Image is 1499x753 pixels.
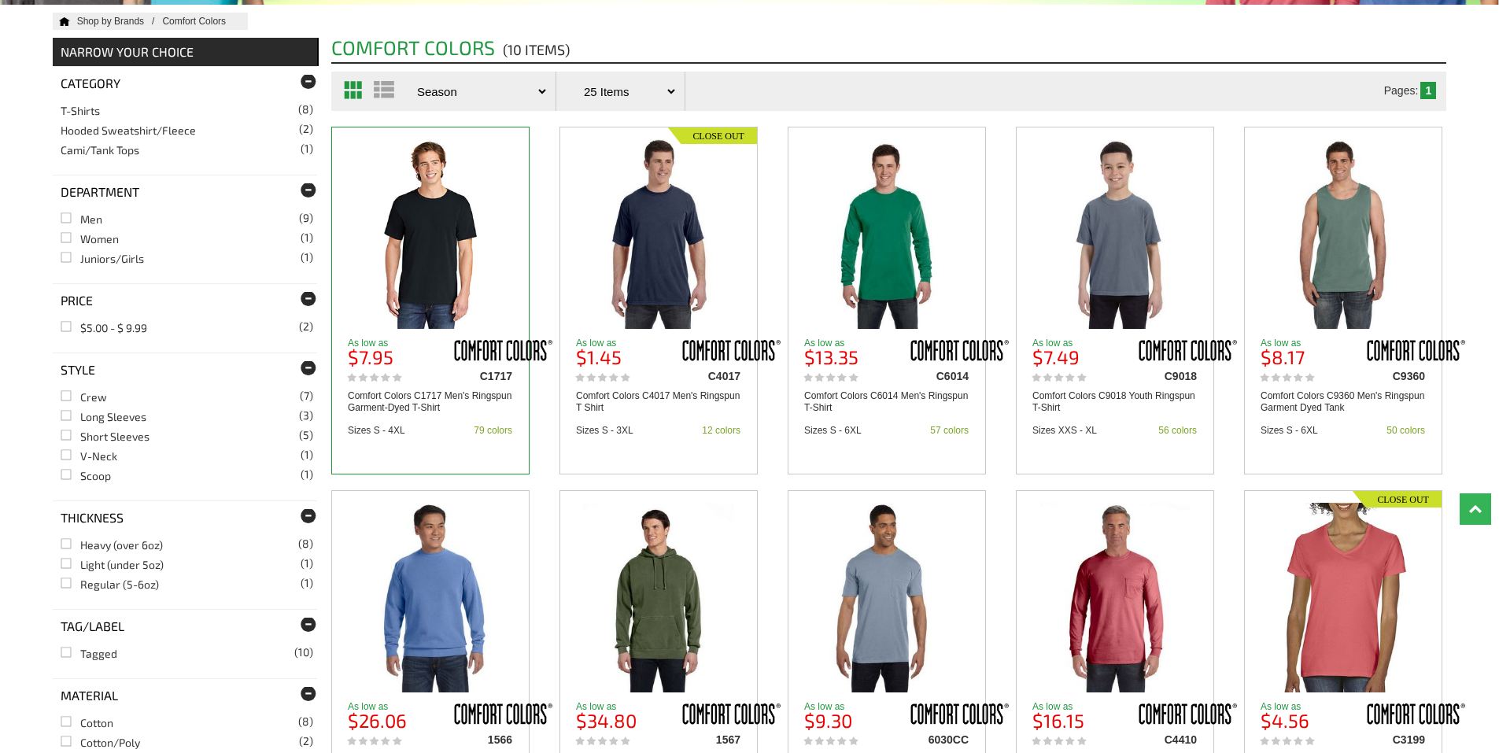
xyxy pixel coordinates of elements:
a: Cami/Tank Tops(1) [61,143,139,157]
div: Material [53,678,318,712]
img: comfort-colors/c1717 [435,338,553,362]
div: Sizes S - 6XL [1261,426,1318,435]
span: (5) [299,430,313,441]
p: As low as [1032,338,1117,348]
img: Comfort Colors C4410 Men's Long Sleeve Pocket T-Shirt [1039,503,1191,692]
a: Light (under 5oz)(1) [61,558,164,571]
a: V-Neck(1) [61,449,117,463]
b: $26.06 [348,709,407,732]
td: 1 [1420,82,1436,99]
p: As low as [1032,702,1117,711]
img: comfort-colors/1567 [663,702,781,725]
a: Short Sleeves(5) [61,430,150,443]
div: Sizes XXS - XL [1032,426,1097,435]
a: Heavy (over 6oz)(8) [61,538,163,552]
b: $13.35 [804,345,858,368]
a: $5.00 - $ 9.99(2) [61,321,147,334]
a: Comfort Colors C9018 Youth Ringspun T-Shirt [1032,390,1197,414]
div: 56 colors [1158,426,1197,435]
div: 50 colors [1386,426,1425,435]
span: (10 items) [503,41,570,63]
a: Comfort Colors C3199 Ladies Midweight RS V-Neck T-Shirt [1245,503,1442,692]
div: C3199 [1340,734,1425,745]
div: Tag/Label [53,609,318,643]
a: Comfort Colors C6014 Men's Ringspun T-Shirt [804,390,969,414]
a: Men(9) [61,212,102,226]
a: Home [53,17,70,26]
a: Cotton/Poly(2) [61,736,140,749]
a: Top [1460,493,1491,525]
p: As low as [804,702,889,711]
b: $34.80 [576,709,637,732]
a: Cotton(8) [61,716,113,729]
div: C9360 [1340,371,1425,382]
img: comfort-colors/c4410 [1120,702,1238,725]
h2: Comfort Colors [331,38,1446,62]
a: Comfort Colors C4410 Men's Long Sleeve Pocket T-Shirt [1017,503,1213,692]
span: (1) [301,232,313,243]
span: (1) [301,558,313,569]
a: Shop Comfort Colors [162,16,242,27]
span: (8) [298,538,313,549]
a: Comfort Colors 6030CC Men's Garment Dyed Pocket T-Shirt [788,503,985,692]
div: Category [53,66,318,100]
div: NARROW YOUR CHOICE [53,38,319,66]
b: $9.30 [804,709,852,732]
a: Comfort Colors 1566 Men's Garment Dyed Fleece Crew [332,503,529,692]
span: (8) [298,104,313,115]
div: 79 colors [474,426,512,435]
img: Closeout [1353,491,1442,508]
a: Comfort Colors C1717 Men's Ringspun Garment-Dyed T-Shirt [348,390,512,414]
p: As low as [576,338,661,348]
img: comfort-colors/6030cc [892,702,1010,725]
a: Shop by Brands [77,16,163,27]
div: Sizes S - 4XL [348,426,405,435]
b: $16.15 [1032,709,1084,732]
span: (2) [299,124,313,135]
span: (10) [294,647,313,658]
b: $4.56 [1261,709,1309,732]
img: Closeout [668,127,757,144]
p: As low as [1261,702,1346,711]
img: comfort-colors/c3199 [1348,702,1466,725]
img: Comfort Colors C4017 Men's Ringspun T Shirt [583,139,735,329]
div: Price [53,283,318,317]
img: comfort-colors/1566 [435,702,553,725]
a: Comfort Colors C9360 Men's Ringspun Garment Dyed Tank [1261,390,1425,414]
p: As low as [576,702,661,711]
div: C9018 [1112,371,1197,382]
a: Scoop(1) [61,469,111,482]
div: C1717 [427,371,512,382]
img: Comfort Colors C6014 Men's Ringspun T-Shirt [811,139,963,329]
a: Juniors/Girls(1) [61,252,144,265]
span: (1) [301,143,313,154]
span: (1) [301,578,313,589]
img: Comfort Colors C3199 Ladies Midweight RS V-Neck T-Shirt [1268,503,1420,692]
a: T-Shirts(8) [61,104,100,117]
a: Comfort Colors C4017 Men's Ringspun T Shirt [576,390,740,414]
div: C4410 [1112,734,1197,745]
td: Pages: [1384,82,1419,99]
img: comfort-colors/c6014 [892,338,1010,362]
span: (3) [299,410,313,421]
span: (1) [301,252,313,263]
div: C6014 [884,371,969,382]
a: Long Sleeves(3) [61,410,146,423]
a: Comfort Colors C9360 Men's Ringspun Garment Dyed Tank [1245,139,1442,329]
b: $8.17 [1261,345,1305,368]
a: Women(1) [61,232,119,245]
div: 6030CC [884,734,969,745]
p: As low as [804,338,889,348]
div: Sizes S - 3XL [576,426,633,435]
img: Comfort Colors 1567 Men's Garment Dyed Pullover Hood [583,503,735,692]
img: Comfort Colors C9360 Men's Ringspun Garment Dyed Tank [1268,139,1420,329]
b: $1.45 [576,345,622,368]
img: comfort-colors/c4017 [663,338,781,362]
div: Sizes S - 6XL [804,426,862,435]
span: (1) [301,449,313,460]
span: (9) [299,212,313,223]
p: As low as [1261,338,1346,348]
a: Tagged(10) [61,647,117,660]
div: 1567 [655,734,740,745]
b: $7.49 [1032,345,1080,368]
